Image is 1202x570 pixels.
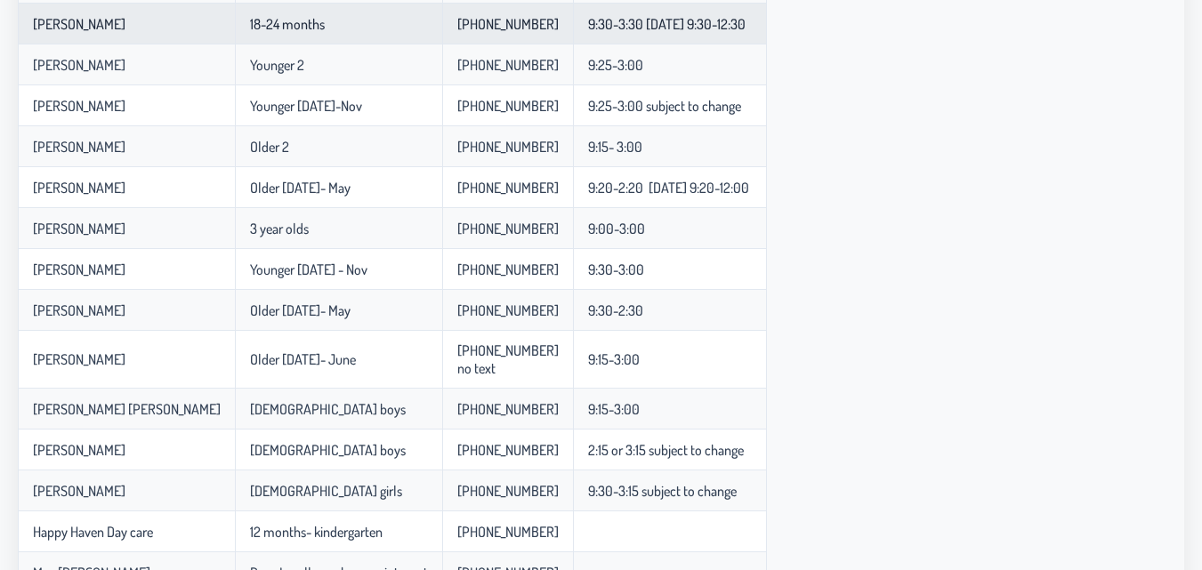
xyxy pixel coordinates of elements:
[33,220,125,237] p-celleditor: [PERSON_NAME]
[457,15,559,33] p-celleditor: [PHONE_NUMBER]
[457,138,559,156] p-celleditor: [PHONE_NUMBER]
[457,220,559,237] p-celleditor: [PHONE_NUMBER]
[33,97,125,115] p-celleditor: [PERSON_NAME]
[588,482,737,500] p-celleditor: 9:30-3:15 subject to change
[33,482,125,500] p-celleditor: [PERSON_NAME]
[250,179,351,197] p-celleditor: Older [DATE]- May
[588,261,644,278] p-celleditor: 9:30-3:00
[588,441,744,459] p-celleditor: 2:15 or 3:15 subject to change
[250,138,289,156] p-celleditor: Older 2
[457,97,559,115] p-celleditor: [PHONE_NUMBER]
[457,261,559,278] p-celleditor: [PHONE_NUMBER]
[33,56,125,74] p-celleditor: [PERSON_NAME]
[588,15,746,33] p-celleditor: 9:30-3:30 [DATE] 9:30-12:30
[33,179,125,197] p-celleditor: [PERSON_NAME]
[33,15,125,33] p-celleditor: [PERSON_NAME]
[250,301,351,319] p-celleditor: Older [DATE]- May
[33,301,125,319] p-celleditor: [PERSON_NAME]
[33,138,125,156] p-celleditor: [PERSON_NAME]
[457,400,559,418] p-celleditor: [PHONE_NUMBER]
[457,441,559,459] p-celleditor: [PHONE_NUMBER]
[250,482,402,500] p-celleditor: [DEMOGRAPHIC_DATA] girls
[588,301,643,319] p-celleditor: 9:30-2:30
[33,350,125,368] p-celleditor: [PERSON_NAME]
[250,97,362,115] p-celleditor: Younger [DATE]-Nov
[457,301,559,319] p-celleditor: [PHONE_NUMBER]
[588,138,642,156] p-celleditor: 9:15- 3:00
[250,220,309,237] p-celleditor: 3 year olds
[250,523,383,541] p-celleditor: 12 months- kindergarten
[250,261,367,278] p-celleditor: Younger [DATE] - Nov
[457,523,559,541] p-celleditor: [PHONE_NUMBER]
[33,523,153,541] p-celleditor: Happy Haven Day care
[588,179,749,197] p-celleditor: 9:20-2:20 [DATE] 9:20-12:00
[250,350,356,368] p-celleditor: Older [DATE]- June
[33,261,125,278] p-celleditor: [PERSON_NAME]
[250,56,304,74] p-celleditor: Younger 2
[33,400,221,418] p-celleditor: [PERSON_NAME] [PERSON_NAME]
[457,482,559,500] p-celleditor: [PHONE_NUMBER]
[588,56,643,74] p-celleditor: 9:25-3:00
[457,341,559,377] p-celleditor: [PHONE_NUMBER] no text
[250,15,325,33] p-celleditor: 18-24 months
[588,350,640,368] p-celleditor: 9:15-3:00
[588,400,640,418] p-celleditor: 9:15-3:00
[457,179,559,197] p-celleditor: [PHONE_NUMBER]
[250,441,406,459] p-celleditor: [DEMOGRAPHIC_DATA] boys
[457,56,559,74] p-celleditor: [PHONE_NUMBER]
[250,400,406,418] p-celleditor: [DEMOGRAPHIC_DATA] boys
[588,220,645,237] p-celleditor: 9:00-3:00
[588,97,741,115] p-celleditor: 9:25-3:00 subject to change
[33,441,125,459] p-celleditor: [PERSON_NAME]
